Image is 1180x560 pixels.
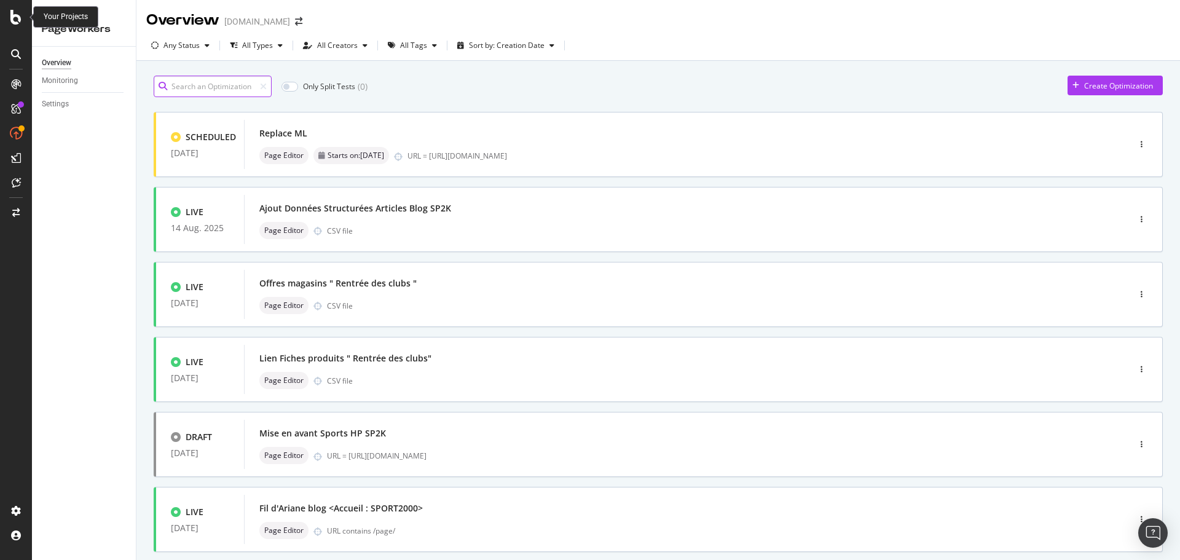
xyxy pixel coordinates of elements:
[264,452,304,459] span: Page Editor
[1138,518,1168,548] div: Open Intercom Messenger
[42,98,127,111] a: Settings
[407,151,1077,161] div: URL = [URL][DOMAIN_NAME]
[259,127,307,140] div: Replace ML
[264,227,304,234] span: Page Editor
[259,202,451,215] div: Ajout Données Structurées Articles Blog SP2K
[154,76,272,97] input: Search an Optimization
[264,302,304,309] span: Page Editor
[186,431,212,443] div: DRAFT
[264,377,304,384] span: Page Editor
[303,81,355,92] div: Only Split Tests
[383,36,442,55] button: All Tags
[146,10,219,31] div: Overview
[242,42,273,49] div: All Types
[259,277,417,290] div: Offres magasins " Rentrée des clubs "
[327,451,1077,461] div: URL = [URL][DOMAIN_NAME]
[186,356,203,368] div: LIVE
[259,222,309,239] div: neutral label
[171,148,229,158] div: [DATE]
[264,527,304,534] span: Page Editor
[1084,81,1153,91] div: Create Optimization
[327,226,353,236] div: CSV file
[259,147,309,164] div: neutral label
[171,298,229,308] div: [DATE]
[452,36,559,55] button: Sort by: Creation Date
[327,526,1077,536] div: URL contains /page/
[259,352,431,365] div: Lien Fiches produits " Rentrée des clubs"
[1068,76,1163,95] button: Create Optimization
[171,523,229,533] div: [DATE]
[264,152,304,159] span: Page Editor
[327,376,353,386] div: CSV file
[295,17,302,26] div: arrow-right-arrow-left
[259,502,423,515] div: Fil d'Ariane blog <Accueil : SPORT2000>
[259,447,309,464] div: neutral label
[44,12,88,22] div: Your Projects
[259,297,309,314] div: neutral label
[259,522,309,539] div: neutral label
[186,281,203,293] div: LIVE
[146,36,214,55] button: Any Status
[298,36,372,55] button: All Creators
[186,506,203,518] div: LIVE
[42,74,78,87] div: Monitoring
[42,57,71,69] div: Overview
[42,74,127,87] a: Monitoring
[42,22,126,36] div: PageWorkers
[400,42,427,49] div: All Tags
[163,42,200,49] div: Any Status
[328,152,384,159] span: Starts on: [DATE]
[225,36,288,55] button: All Types
[327,301,353,311] div: CSV file
[317,42,358,49] div: All Creators
[171,223,229,233] div: 14 Aug. 2025
[224,15,290,28] div: [DOMAIN_NAME]
[186,131,236,143] div: SCHEDULED
[171,373,229,383] div: [DATE]
[313,147,389,164] div: neutral label
[186,206,203,218] div: LIVE
[42,57,127,69] a: Overview
[358,81,368,93] div: ( 0 )
[259,372,309,389] div: neutral label
[171,448,229,458] div: [DATE]
[42,98,69,111] div: Settings
[259,427,386,440] div: Mise en avant Sports HP SP2K
[469,42,545,49] div: Sort by: Creation Date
